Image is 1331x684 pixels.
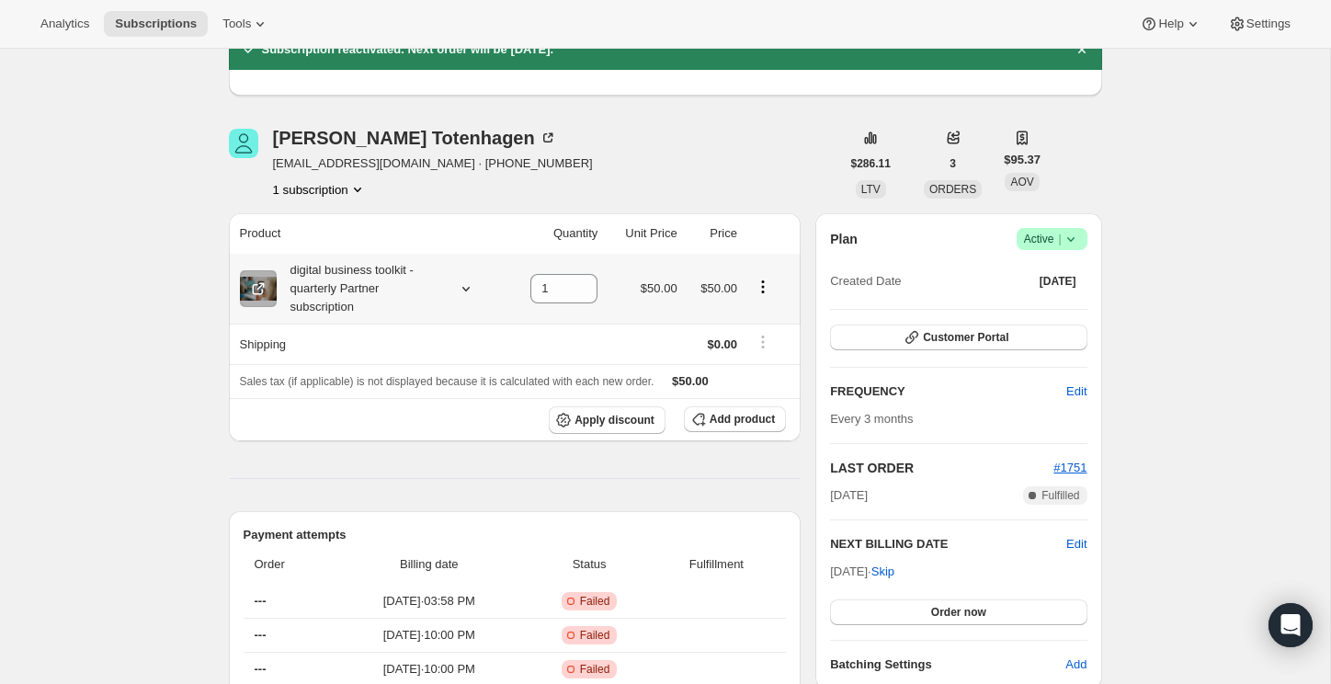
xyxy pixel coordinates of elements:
button: Apply discount [549,406,665,434]
span: ORDERS [929,183,976,196]
span: | [1058,232,1061,246]
button: Edit [1066,535,1086,553]
span: Failed [580,628,610,643]
span: Created Date [830,272,901,291]
span: Subscriptions [115,17,197,31]
span: [EMAIL_ADDRESS][DOMAIN_NAME] · [PHONE_NUMBER] [273,154,593,173]
h2: FREQUENCY [830,382,1066,401]
h2: Subscription reactivated. Next order will be [DATE]. [262,40,554,59]
h2: NEXT BILLING DATE [830,535,1066,553]
span: [DATE] [1040,274,1076,289]
span: Sales tax (if applicable) is not displayed because it is calculated with each new order. [240,375,654,388]
h2: LAST ORDER [830,459,1053,477]
h6: Batching Settings [830,655,1065,674]
button: Product actions [748,277,778,297]
h2: Payment attempts [244,526,787,544]
button: Subscriptions [104,11,208,37]
span: Fulfillment [658,555,776,574]
button: Analytics [29,11,100,37]
button: Product actions [273,180,367,199]
th: Quantity [505,213,603,254]
span: Analytics [40,17,89,31]
span: [DATE] · 10:00 PM [337,626,521,644]
h2: Plan [830,230,858,248]
button: Dismiss notification [1069,37,1095,63]
span: $50.00 [700,281,737,295]
a: #1751 [1053,461,1086,474]
span: [DATE] [830,486,868,505]
span: Billing date [337,555,521,574]
div: [PERSON_NAME] Totenhagen [273,129,557,147]
span: $286.11 [851,156,891,171]
th: Order [244,544,333,585]
span: Add [1065,655,1086,674]
span: 3 [950,156,956,171]
span: Active [1024,230,1080,248]
span: --- [255,594,267,608]
span: Fulfilled [1041,488,1079,503]
span: $50.00 [641,281,677,295]
button: 3 [939,151,967,177]
th: Product [229,213,506,254]
div: digital business toolkit - quarterly Partner subscription [277,261,442,316]
button: Settings [1217,11,1302,37]
button: Edit [1055,377,1098,406]
button: Order now [830,599,1086,625]
span: Help [1158,17,1183,31]
span: Every 3 months [830,412,913,426]
span: [DATE] · 03:58 PM [337,592,521,610]
span: Failed [580,662,610,677]
span: --- [255,628,267,642]
span: Add product [710,412,775,427]
button: #1751 [1053,459,1086,477]
span: [DATE] · [830,564,894,578]
span: $50.00 [672,374,709,388]
button: Skip [860,557,905,587]
span: Melissa Totenhagen [229,129,258,158]
button: [DATE] [1029,268,1087,294]
button: Add [1054,650,1098,679]
span: Apply discount [574,413,654,427]
span: Order now [931,605,986,620]
span: AOV [1010,176,1033,188]
span: Tools [222,17,251,31]
span: --- [255,662,267,676]
th: Price [683,213,743,254]
th: Unit Price [603,213,682,254]
span: Skip [871,563,894,581]
button: $286.11 [840,151,902,177]
span: LTV [861,183,881,196]
div: Open Intercom Messenger [1268,603,1313,647]
button: Add product [684,406,786,432]
span: Status [532,555,647,574]
button: Customer Portal [830,325,1086,350]
span: $95.37 [1004,151,1041,169]
button: Tools [211,11,280,37]
span: $0.00 [707,337,737,351]
span: Failed [580,594,610,609]
button: Shipping actions [748,332,778,352]
button: Help [1129,11,1212,37]
span: Edit [1066,382,1086,401]
span: Customer Portal [923,330,1008,345]
span: Settings [1246,17,1291,31]
span: [DATE] · 10:00 PM [337,660,521,678]
th: Shipping [229,324,506,364]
